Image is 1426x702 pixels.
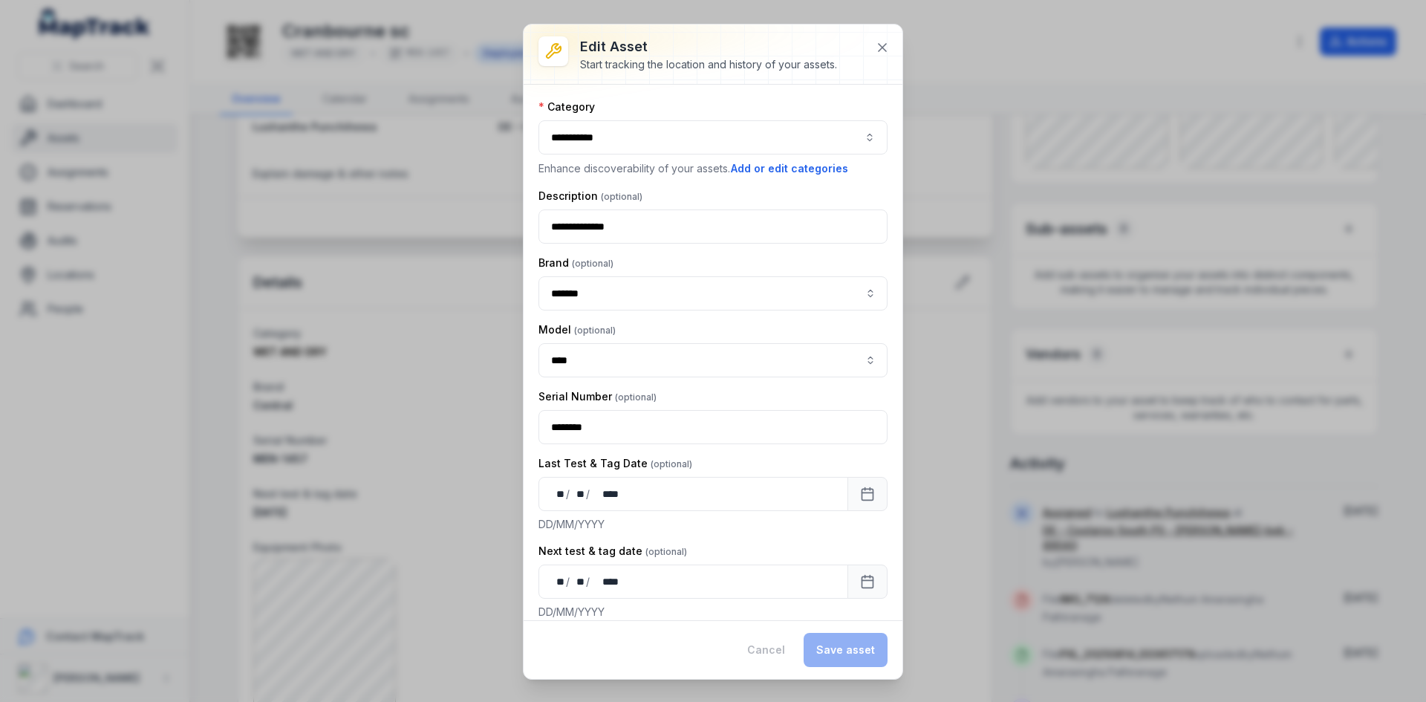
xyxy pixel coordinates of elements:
[586,487,591,501] div: /
[847,565,888,599] button: Calendar
[551,487,566,501] div: day,
[591,574,619,589] div: year,
[538,343,888,377] input: asset-edit:cf[ae11ba15-1579-4ecc-996c-910ebae4e155]-label
[538,389,657,404] label: Serial Number
[538,189,642,204] label: Description
[580,36,837,57] h3: Edit asset
[586,574,591,589] div: /
[538,456,692,471] label: Last Test & Tag Date
[591,487,619,501] div: year,
[538,605,888,620] p: DD/MM/YYYY
[538,322,616,337] label: Model
[580,57,837,72] div: Start tracking the location and history of your assets.
[538,544,687,559] label: Next test & tag date
[538,256,613,270] label: Brand
[551,574,566,589] div: day,
[538,517,888,532] p: DD/MM/YYYY
[566,487,571,501] div: /
[566,574,571,589] div: /
[538,100,595,114] label: Category
[847,477,888,511] button: Calendar
[538,160,888,177] p: Enhance discoverability of your assets.
[571,574,586,589] div: month,
[730,160,849,177] button: Add or edit categories
[538,276,888,311] input: asset-edit:cf[95398f92-8612-421e-aded-2a99c5a8da30]-label
[571,487,586,501] div: month,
